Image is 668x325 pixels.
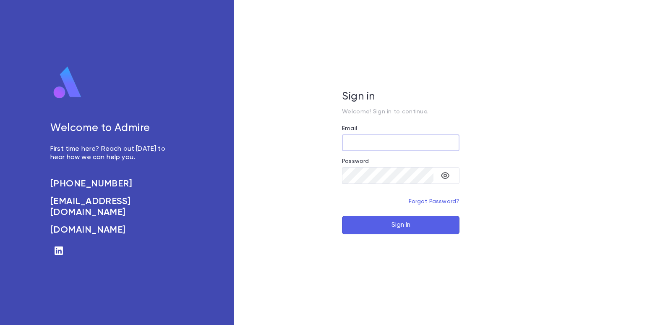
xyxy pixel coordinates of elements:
[50,66,85,100] img: logo
[50,196,175,218] a: [EMAIL_ADDRESS][DOMAIN_NAME]
[409,199,460,204] a: Forgot Password?
[50,122,175,135] h5: Welcome to Admire
[342,125,357,132] label: Email
[50,225,175,236] a: [DOMAIN_NAME]
[342,108,459,115] p: Welcome! Sign in to continue.
[342,216,459,234] button: Sign In
[342,158,369,165] label: Password
[342,91,459,103] h5: Sign in
[50,145,175,162] p: First time here? Reach out [DATE] to hear how we can help you.
[437,167,454,184] button: toggle password visibility
[50,178,175,189] a: [PHONE_NUMBER]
